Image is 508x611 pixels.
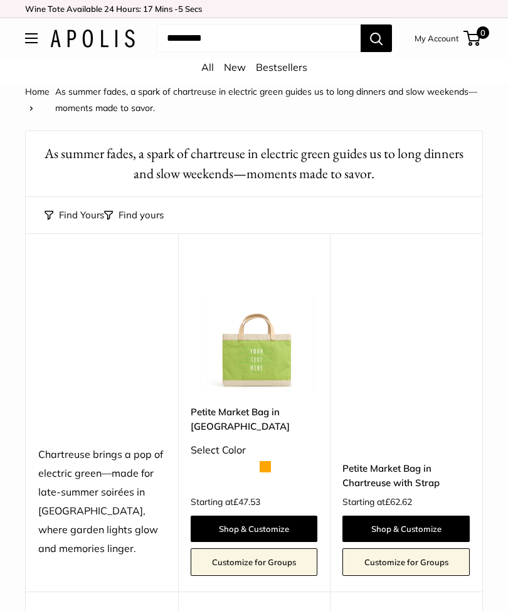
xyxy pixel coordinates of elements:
span: 17 [143,4,153,14]
span: Starting at [342,497,412,506]
button: Search [361,24,392,52]
a: Petite Market Bag in Chartreuse with Strap [342,461,470,491]
a: Customize for Groups [191,548,318,576]
a: Petite Market Bag in Chartreuse with StrapPetite Market Bag in Chartreuse with Strap [342,265,470,392]
a: 0 [465,31,480,46]
a: Petite Market Bag in ChartreusePetite Market Bag in Chartreuse [191,265,318,392]
a: All [201,61,214,73]
a: Shop & Customize [191,516,318,542]
div: Select Color [191,441,318,460]
a: Shop & Customize [342,516,470,542]
div: Chartreuse brings a pop of electric green—made for late-summer soirées in [GEOGRAPHIC_DATA], wher... [38,445,166,558]
h1: As summer fades, a spark of chartreuse in electric green guides us to long dinners and slow weeke... [45,144,463,183]
input: Search... [157,24,361,52]
span: Secs [185,4,202,14]
span: As summer fades, a spark of chartreuse in electric green guides us to long dinners and slow weeke... [55,86,477,114]
nav: Breadcrumb [25,83,483,116]
span: Mins [155,4,172,14]
span: £62.62 [385,496,412,507]
img: Apolis [50,29,135,48]
a: Petite Market Bag in [GEOGRAPHIC_DATA] [191,405,318,434]
a: Home [25,86,50,97]
img: Petite Market Bag in Chartreuse [191,265,318,392]
button: Open menu [25,33,38,43]
span: Starting at [191,497,260,506]
span: £47.53 [233,496,260,507]
a: New [224,61,246,73]
button: Filter collection [104,206,164,224]
button: Find Yours [45,206,104,224]
a: Customize for Groups [342,548,470,576]
span: -5 [174,4,183,14]
span: 0 [477,26,489,39]
a: My Account [415,31,459,46]
a: Bestsellers [256,61,307,73]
